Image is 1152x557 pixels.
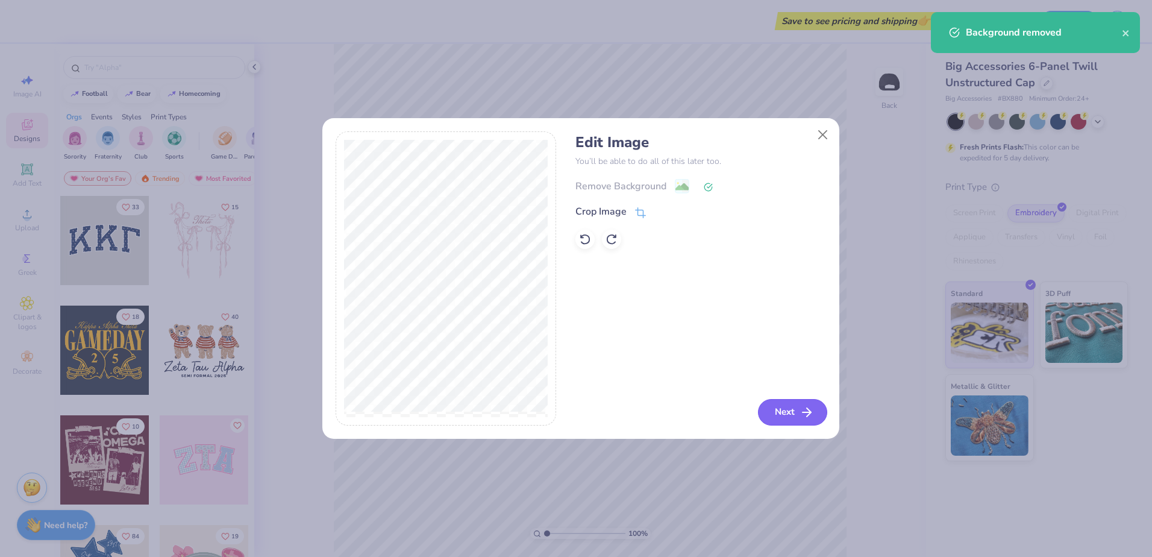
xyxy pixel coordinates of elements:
[575,204,627,219] div: Crop Image
[1122,25,1130,40] button: close
[966,25,1122,40] div: Background removed
[575,134,825,151] h4: Edit Image
[758,399,827,426] button: Next
[575,155,825,168] p: You’ll be able to do all of this later too.
[811,123,834,146] button: Close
